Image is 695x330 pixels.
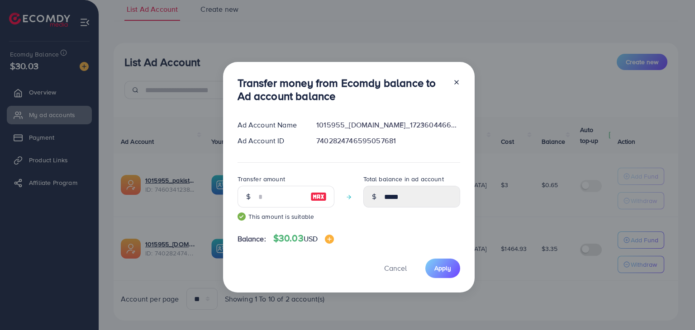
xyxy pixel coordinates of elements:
[273,233,334,244] h4: $30.03
[384,263,407,273] span: Cancel
[309,120,467,130] div: 1015955_[DOMAIN_NAME]_1723604466394
[363,174,444,184] label: Total balance in ad account
[310,191,327,202] img: image
[657,289,688,323] iframe: Chat
[230,136,309,146] div: Ad Account ID
[230,120,309,130] div: Ad Account Name
[309,136,467,146] div: 7402824746595057681
[373,259,418,278] button: Cancel
[238,234,266,244] span: Balance:
[325,235,334,244] img: image
[238,212,246,221] img: guide
[238,212,334,221] small: This amount is suitable
[434,264,451,273] span: Apply
[238,174,285,184] label: Transfer amount
[304,234,318,244] span: USD
[425,259,460,278] button: Apply
[238,76,446,103] h3: Transfer money from Ecomdy balance to Ad account balance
